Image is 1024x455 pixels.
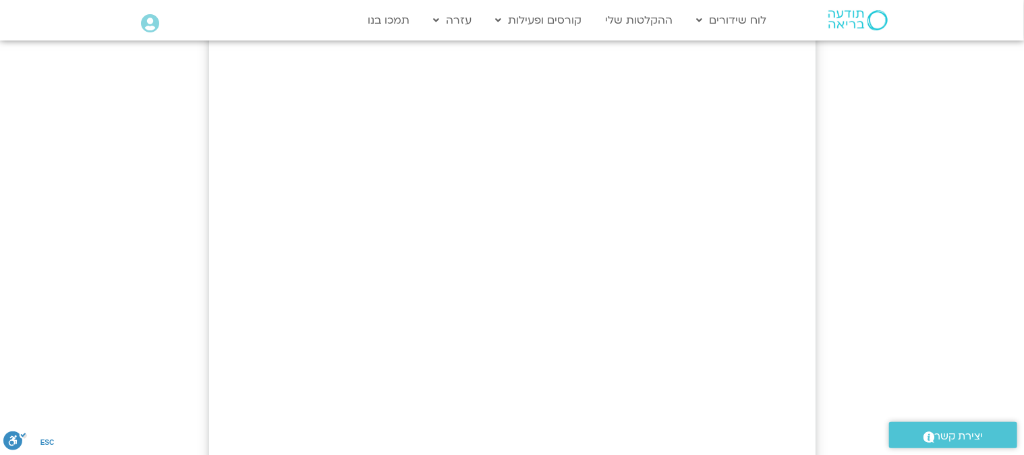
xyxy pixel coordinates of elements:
[889,422,1017,448] a: יצירת קשר
[598,7,679,33] a: ההקלטות שלי
[426,7,478,33] a: עזרה
[361,7,416,33] a: תמכו בנו
[689,7,773,33] a: לוח שידורים
[828,10,888,30] img: תודעה בריאה
[488,7,588,33] a: קורסים ופעילות
[935,427,984,446] span: יצירת קשר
